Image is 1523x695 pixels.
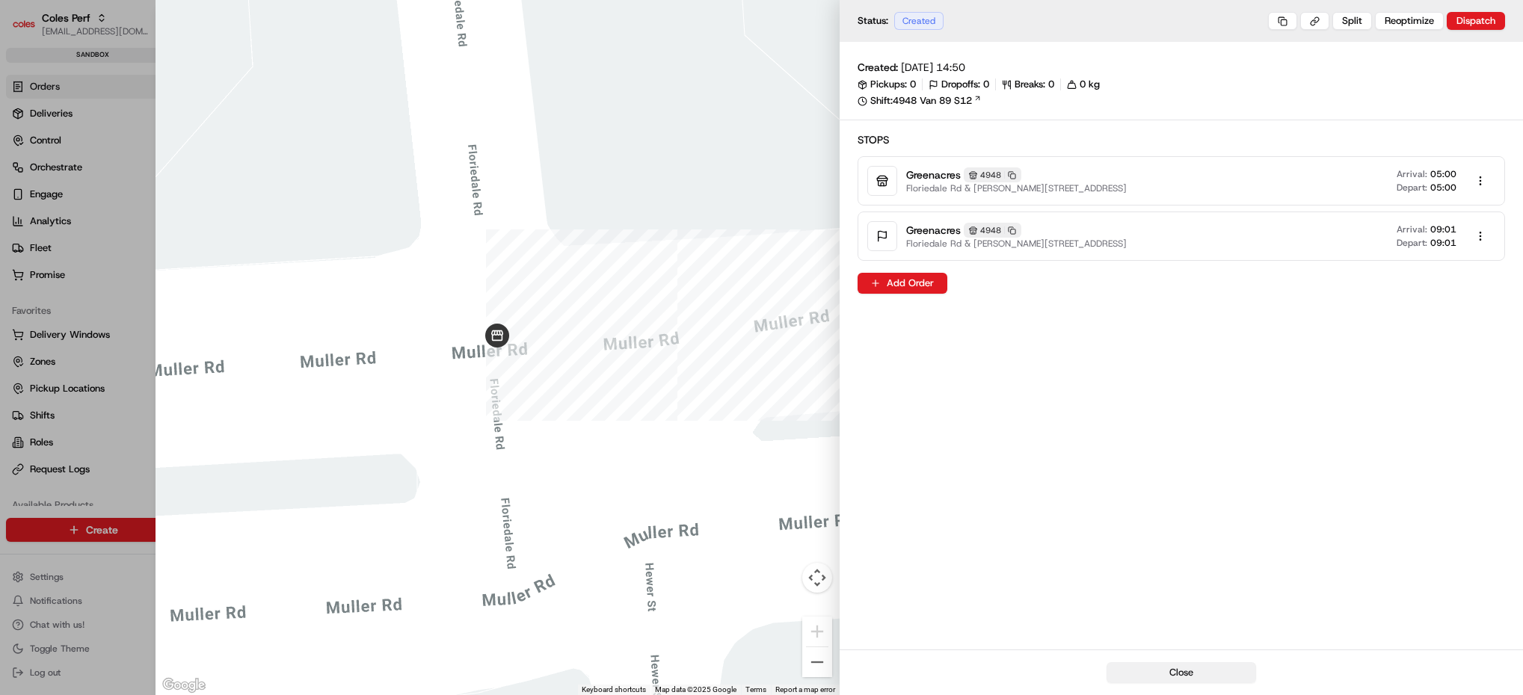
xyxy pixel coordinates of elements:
[1397,237,1427,249] span: Depart:
[141,217,240,232] span: API Documentation
[15,61,272,84] p: Welcome 👋
[1430,237,1456,249] span: 09:01
[126,219,138,231] div: 💻
[105,253,181,265] a: Powered byPylon
[870,78,907,91] span: Pickups:
[802,647,832,677] button: Zoom out
[1048,78,1054,91] span: 0
[582,685,646,695] button: Keyboard shortcuts
[1332,12,1372,30] button: Split
[15,143,42,170] img: 1736555255976-a54dd68f-1ca7-489b-9aae-adbdc363a1c4
[906,167,961,182] span: Greenacres
[775,685,835,694] a: Report a map error
[51,158,189,170] div: We're available if you need us!
[159,676,209,695] img: Google
[802,563,832,593] button: Map camera controls
[159,676,209,695] a: Open this area in Google Maps (opens a new window)
[1375,12,1444,30] button: Reoptimize
[964,223,1021,238] div: 4948
[30,217,114,232] span: Knowledge Base
[983,78,989,91] span: 0
[9,211,120,238] a: 📗Knowledge Base
[1107,662,1256,683] button: Close
[1447,12,1505,30] button: Dispatch
[802,617,832,646] button: Zoom in
[15,16,45,46] img: Nash
[51,143,245,158] div: Start new chat
[15,219,27,231] div: 📗
[745,685,766,694] a: Terms (opens in new tab)
[1430,182,1456,194] span: 05:00
[858,60,898,75] span: Created:
[1397,223,1427,235] span: Arrival:
[906,223,961,238] span: Greenacres
[120,211,246,238] a: 💻API Documentation
[964,167,1021,182] div: 4948
[910,78,916,91] span: 0
[254,148,272,166] button: Start new chat
[149,254,181,265] span: Pylon
[941,78,980,91] span: Dropoffs:
[655,685,736,694] span: Map data ©2025 Google
[901,60,965,75] span: [DATE] 14:50
[39,97,269,113] input: Got a question? Start typing here...
[1430,168,1456,180] span: 05:00
[906,182,1127,194] span: Floriedale Rd & [PERSON_NAME][STREET_ADDRESS]
[906,238,1127,250] span: Floriedale Rd & [PERSON_NAME][STREET_ADDRESS]
[858,132,1506,147] h2: Stops
[894,12,944,30] div: Created
[858,273,947,294] button: Add Order
[1397,182,1427,194] span: Depart:
[858,12,948,30] div: Status:
[485,324,509,347] div: route_start-rte_i3CiKXLQfJHDAFdkRBircy
[1397,168,1427,180] span: Arrival:
[1430,223,1456,235] span: 09:01
[1015,78,1045,91] span: Breaks:
[1080,78,1100,91] span: 0 kg
[858,94,1506,108] a: Shift:4948 Van 89 S12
